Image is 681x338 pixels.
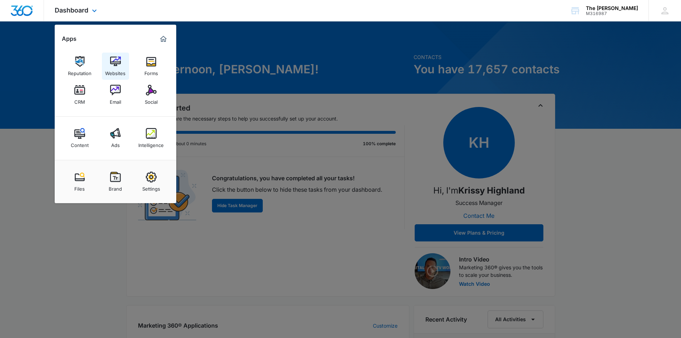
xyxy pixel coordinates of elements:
a: Marketing 360® Dashboard [158,33,169,45]
a: CRM [66,81,93,108]
a: Settings [138,168,165,195]
div: Ads [111,139,120,148]
div: CRM [74,95,85,105]
h2: Apps [62,35,77,42]
a: Forms [138,53,165,80]
div: Websites [105,67,125,76]
span: Dashboard [55,6,88,14]
div: Settings [142,182,160,192]
div: Intelligence [138,139,164,148]
div: Forms [144,67,158,76]
div: account name [586,5,638,11]
a: Brand [102,168,129,195]
a: Websites [102,53,129,80]
a: Reputation [66,53,93,80]
a: Intelligence [138,124,165,152]
div: Social [145,95,158,105]
a: Email [102,81,129,108]
a: Social [138,81,165,108]
div: Brand [109,182,122,192]
div: Content [71,139,89,148]
div: Files [74,182,85,192]
div: account id [586,11,638,16]
a: Files [66,168,93,195]
div: Reputation [68,67,92,76]
div: Email [110,95,121,105]
a: Ads [102,124,129,152]
a: Content [66,124,93,152]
